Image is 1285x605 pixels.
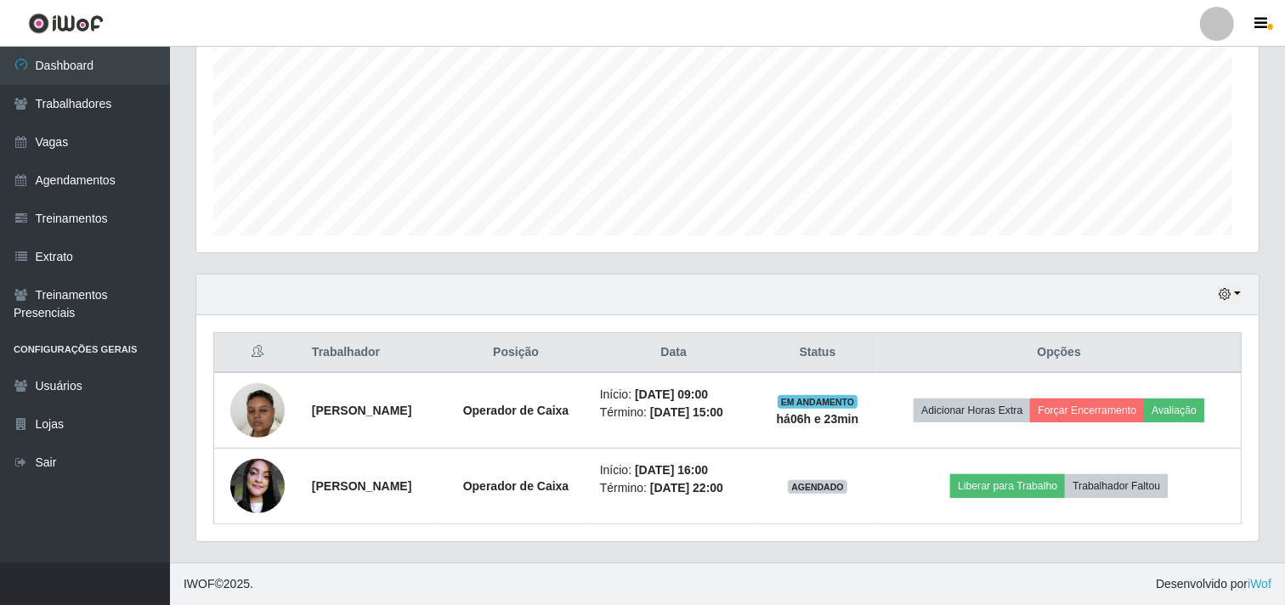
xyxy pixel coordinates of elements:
span: © 2025 . [184,575,253,593]
strong: Operador de Caixa [463,404,569,417]
span: AGENDADO [788,480,847,494]
img: CoreUI Logo [28,13,104,34]
strong: há 06 h e 23 min [777,412,859,426]
li: Início: [600,461,748,479]
time: [DATE] 09:00 [635,387,708,401]
time: [DATE] 16:00 [635,463,708,477]
strong: [PERSON_NAME] [312,479,411,493]
th: Posição [442,333,590,373]
th: Trabalhador [302,333,442,373]
button: Forçar Encerramento [1030,399,1144,422]
a: iWof [1248,577,1271,591]
button: Avaliação [1144,399,1204,422]
button: Trabalhador Faltou [1065,474,1168,498]
span: Desenvolvido por [1156,575,1271,593]
button: Liberar para Trabalho [950,474,1065,498]
li: Início: [600,386,748,404]
strong: [PERSON_NAME] [312,404,411,417]
th: Data [590,333,758,373]
time: [DATE] 22:00 [650,481,723,495]
img: 1650504454448.jpeg [230,450,285,522]
img: 1740061497468.jpeg [230,363,285,459]
span: EM ANDAMENTO [778,395,858,409]
time: [DATE] 15:00 [650,405,723,419]
th: Status [758,333,878,373]
span: IWOF [184,577,215,591]
li: Término: [600,479,748,497]
li: Término: [600,404,748,421]
button: Adicionar Horas Extra [914,399,1030,422]
th: Opções [877,333,1241,373]
strong: Operador de Caixa [463,479,569,493]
